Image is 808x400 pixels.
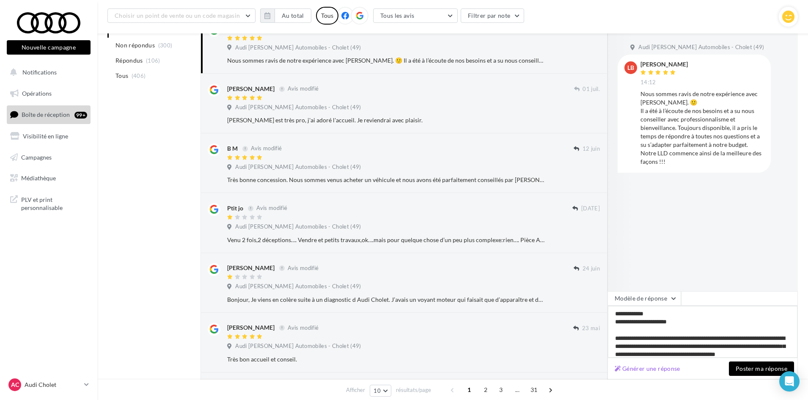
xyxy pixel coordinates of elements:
div: Venu 2 fois,2 déceptions…. Vendre et petits travaux,ok….mais pour quelque chose d’un peu plus com... [227,236,545,244]
button: Générer une réponse [611,364,684,374]
span: (406) [132,72,146,79]
span: Boîte de réception [22,111,70,118]
div: [PERSON_NAME] [227,323,275,332]
a: Boîte de réception99+ [5,105,92,124]
span: Répondus [115,56,143,65]
span: AC [11,381,19,389]
div: Très bonne concession. Nous sommes venus acheter un véhicule et nous avons été parfaitement conse... [227,176,545,184]
a: Campagnes [5,149,92,166]
div: Très bon accueil et conseil. [227,355,545,364]
span: 01 juil. [583,86,600,93]
a: Médiathèque [5,169,92,187]
span: Campagnes [21,153,52,160]
span: 14:12 [640,79,656,86]
span: Audi [PERSON_NAME] Automobiles - Cholet (49) [235,342,361,350]
span: résultats/page [396,386,431,394]
button: Au total [260,8,311,23]
div: Open Intercom Messenger [779,371,800,392]
span: Avis modifié [288,324,319,331]
span: 31 [527,383,541,397]
div: Bonjour, Je viens en colère suite à un diagnostic d Audi Cholet. J’avais un voyant moteur qui fai... [227,295,545,304]
span: 23 mai [582,325,600,332]
span: Tous les avis [380,12,415,19]
span: Audi [PERSON_NAME] Automobiles - Cholet (49) [235,163,361,171]
span: PLV et print personnalisable [21,194,87,212]
button: Filtrer par note [461,8,525,23]
span: (106) [146,57,160,64]
div: [PERSON_NAME] [227,85,275,93]
div: Nous sommes ravis de notre expérience avec [PERSON_NAME]. 🙂 Il a été à l’écoute de nos besoins et... [640,90,764,166]
div: B M [227,144,238,153]
a: PLV et print personnalisable [5,190,92,215]
button: 10 [370,385,391,397]
span: Avis modifié [256,205,287,212]
span: Audi [PERSON_NAME] Automobiles - Cholet (49) [235,44,361,52]
span: Visibilité en ligne [23,132,68,140]
button: Au total [275,8,311,23]
div: [PERSON_NAME] [640,61,688,67]
div: 99+ [74,112,87,119]
button: Tous les avis [373,8,458,23]
span: Afficher [346,386,365,394]
span: ... [511,383,524,397]
span: Avis modifié [288,265,319,271]
span: 24 juin [583,265,600,273]
button: Modèle de réponse [607,291,681,306]
div: [PERSON_NAME] est très pro, j'ai adoré l'accueil. Je reviendrai avec plaisir. [227,116,545,124]
a: Visibilité en ligne [5,127,92,145]
span: Notifications [22,69,57,76]
span: 1 [462,383,476,397]
span: Tous [115,72,128,80]
span: LB [627,63,634,72]
span: Médiathèque [21,174,56,182]
a: Opérations [5,85,92,102]
span: 3 [494,383,508,397]
button: Poster ma réponse [729,361,794,376]
a: AC Audi Cholet [7,377,91,393]
span: Opérations [22,90,52,97]
span: Non répondus [115,41,155,50]
span: Audi [PERSON_NAME] Automobiles - Cholet (49) [638,44,764,51]
span: (300) [158,42,173,49]
span: Audi [PERSON_NAME] Automobiles - Cholet (49) [235,223,361,231]
span: Audi [PERSON_NAME] Automobiles - Cholet (49) [235,104,361,111]
span: 10 [374,387,381,394]
button: Choisir un point de vente ou un code magasin [107,8,256,23]
span: Avis modifié [288,86,319,92]
button: Nouvelle campagne [7,40,91,55]
div: Ptit jo [227,204,243,212]
span: Choisir un point de vente ou un code magasin [115,12,240,19]
div: Tous [316,7,338,25]
span: 2 [479,383,492,397]
button: Notifications [5,63,89,81]
span: 12 juin [583,145,600,153]
div: Nous sommes ravis de notre expérience avec [PERSON_NAME]. 🙂 Il a été à l’écoute de nos besoins et... [227,56,545,65]
div: [PERSON_NAME] [227,264,275,272]
span: Audi [PERSON_NAME] Automobiles - Cholet (49) [235,283,361,290]
span: Avis modifié [251,145,282,152]
span: [DATE] [581,205,600,212]
p: Audi Cholet [25,381,81,389]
